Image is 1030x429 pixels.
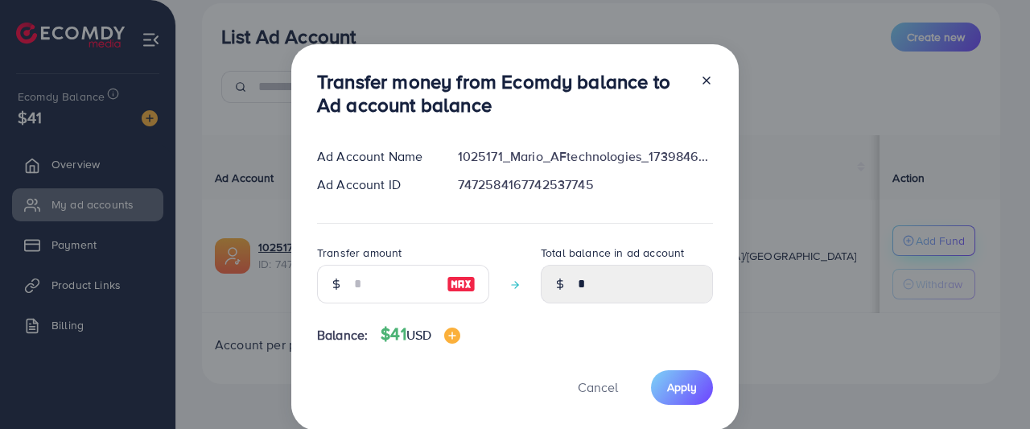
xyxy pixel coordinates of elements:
span: Cancel [578,378,618,396]
label: Total balance in ad account [541,245,684,261]
h3: Transfer money from Ecomdy balance to Ad account balance [317,70,687,117]
span: USD [406,326,431,344]
button: Apply [651,370,713,405]
h4: $41 [381,324,460,344]
span: Apply [667,379,697,395]
button: Cancel [558,370,638,405]
div: Ad Account ID [304,175,445,194]
span: Balance: [317,326,368,344]
iframe: Chat [962,357,1018,417]
div: Ad Account Name [304,147,445,166]
div: 1025171_Mario_AFtechnologies_1739846587682 [445,147,726,166]
div: 7472584167742537745 [445,175,726,194]
img: image [447,274,476,294]
img: image [444,328,460,344]
label: Transfer amount [317,245,402,261]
